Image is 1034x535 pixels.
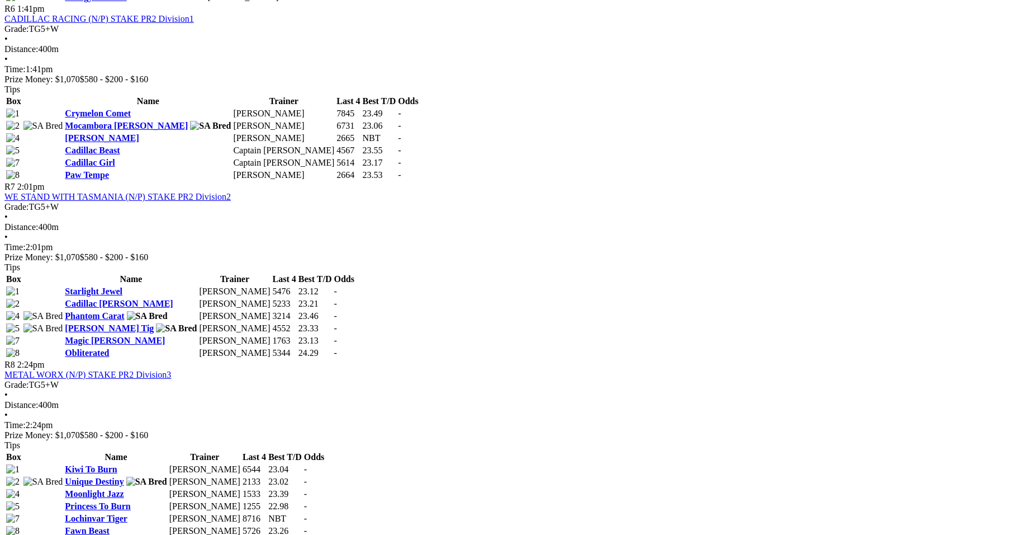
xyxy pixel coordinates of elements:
[242,464,267,475] td: 6544
[298,323,333,334] td: 23.33
[65,311,124,321] a: Phantom Carat
[17,182,45,191] span: 2:01pm
[6,96,21,106] span: Box
[6,489,20,499] img: 4
[233,145,335,156] td: Captain [PERSON_NAME]
[268,452,302,463] th: Best T/D
[190,121,231,131] img: SA Bred
[169,513,241,524] td: [PERSON_NAME]
[272,335,297,346] td: 1763
[4,440,20,450] span: Tips
[65,348,109,358] a: Obliterated
[4,252,1030,262] div: Prize Money: $1,070
[233,157,335,168] td: Captain [PERSON_NAME]
[4,242,26,252] span: Time:
[333,274,354,285] th: Odds
[169,489,241,500] td: [PERSON_NAME]
[242,513,267,524] td: 8716
[272,286,297,297] td: 5476
[4,85,20,94] span: Tips
[4,360,15,369] span: R8
[65,299,173,308] a: Cadillac [PERSON_NAME]
[17,360,45,369] span: 2:24pm
[336,157,361,168] td: 5614
[298,298,333,309] td: 23.21
[4,192,231,201] a: WE STAND WITH TASMANIA (N/P) STAKE PR2 Division2
[362,133,397,144] td: NBT
[198,298,271,309] td: [PERSON_NAME]
[304,514,307,523] span: -
[362,157,397,168] td: 23.17
[65,287,122,296] a: Starlight Jewel
[4,390,8,400] span: •
[398,121,401,130] span: -
[23,323,63,334] img: SA Bred
[4,380,29,389] span: Grade:
[6,133,20,143] img: 4
[4,24,29,34] span: Grade:
[233,108,335,119] td: [PERSON_NAME]
[65,158,115,167] a: Cadillac Girl
[6,348,20,358] img: 8
[4,202,1030,212] div: TG5+W
[298,335,333,346] td: 23.13
[4,64,1030,74] div: 1:41pm
[304,501,307,511] span: -
[272,311,297,322] td: 3214
[304,489,307,499] span: -
[4,222,1030,232] div: 400m
[272,323,297,334] td: 4552
[80,74,149,84] span: $580 - $200 - $160
[65,170,109,180] a: Paw Tempe
[4,54,8,64] span: •
[336,96,361,107] th: Last 4
[4,182,15,191] span: R7
[4,212,8,222] span: •
[65,133,139,143] a: [PERSON_NAME]
[65,501,130,511] a: Princess To Burn
[198,274,271,285] th: Trainer
[198,348,271,359] td: [PERSON_NAME]
[6,501,20,511] img: 5
[298,274,333,285] th: Best T/D
[4,24,1030,34] div: TG5+W
[272,298,297,309] td: 5233
[6,299,20,309] img: 2
[6,464,20,475] img: 1
[268,464,302,475] td: 23.04
[334,323,336,333] span: -
[268,513,302,524] td: NBT
[6,109,20,119] img: 1
[169,501,241,512] td: [PERSON_NAME]
[80,252,149,262] span: $580 - $200 - $160
[23,311,63,321] img: SA Bred
[398,146,401,155] span: -
[64,274,197,285] th: Name
[398,170,401,180] span: -
[362,145,397,156] td: 23.55
[169,464,241,475] td: [PERSON_NAME]
[4,400,38,410] span: Distance:
[4,262,20,272] span: Tips
[336,145,361,156] td: 4567
[6,311,20,321] img: 4
[6,477,20,487] img: 2
[334,311,336,321] span: -
[298,286,333,297] td: 23.12
[65,477,124,486] a: Unique Destiny
[304,477,307,486] span: -
[65,109,131,118] a: Crymelon Comet
[198,323,271,334] td: [PERSON_NAME]
[4,44,38,54] span: Distance:
[6,170,20,180] img: 8
[23,477,63,487] img: SA Bred
[65,146,120,155] a: Cadillac Beast
[65,336,165,345] a: Magic [PERSON_NAME]
[4,420,1030,430] div: 2:24pm
[4,410,8,420] span: •
[268,489,302,500] td: 23.39
[334,299,336,308] span: -
[272,274,297,285] th: Last 4
[4,14,194,24] a: CADILLAC RACING (N/P) STAKE PR2 Division1
[4,420,26,430] span: Time:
